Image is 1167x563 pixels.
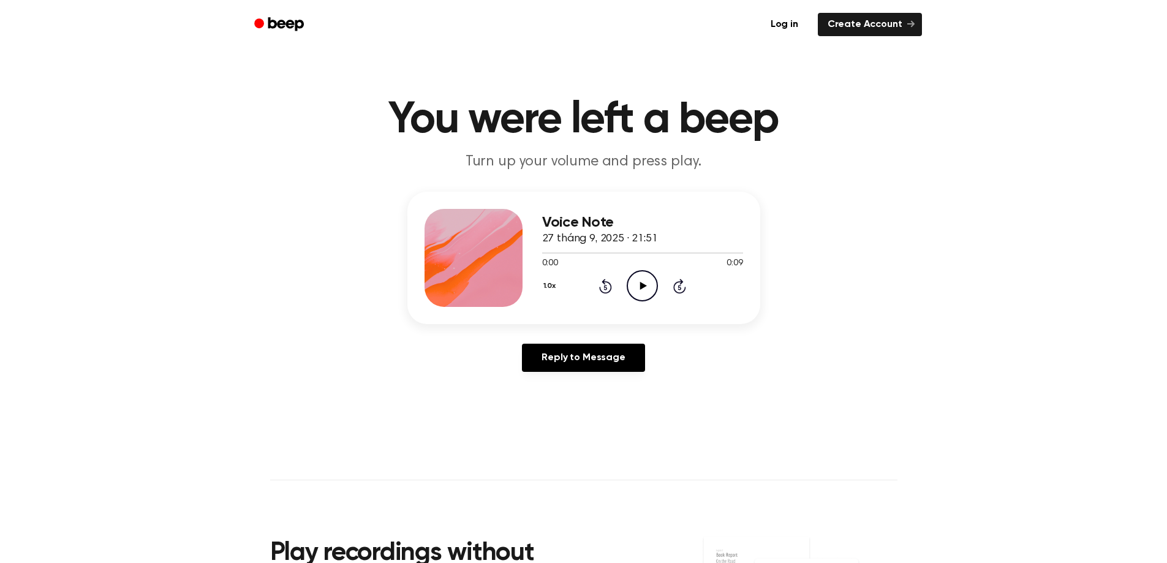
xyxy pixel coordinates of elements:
[758,10,810,39] a: Log in
[522,344,644,372] a: Reply to Message
[542,214,743,231] h3: Voice Note
[542,276,561,297] button: 1.0x
[818,13,922,36] a: Create Account
[542,233,658,244] span: 27 tháng 9, 2025 · 21:51
[349,152,819,172] p: Turn up your volume and press play.
[270,98,897,142] h1: You were left a beep
[727,257,742,270] span: 0:09
[542,257,558,270] span: 0:00
[246,13,315,37] a: Beep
